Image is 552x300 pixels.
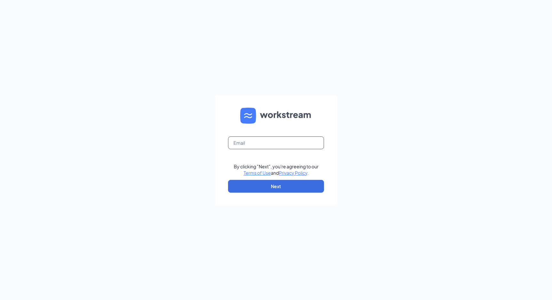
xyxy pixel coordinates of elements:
[240,108,312,124] img: WS logo and Workstream text
[228,136,324,149] input: Email
[234,163,319,176] div: By clicking "Next", you're agreeing to our and .
[279,170,307,176] a: Privacy Policy
[244,170,271,176] a: Terms of Use
[228,180,324,193] button: Next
